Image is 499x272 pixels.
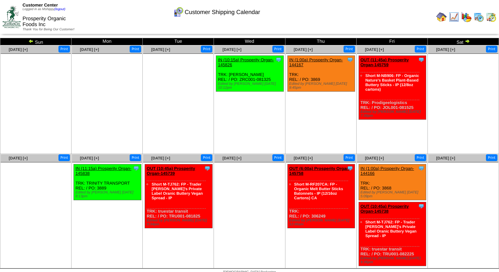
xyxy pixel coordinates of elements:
[486,46,497,53] button: Print
[294,47,313,52] a: [DATE] [+]
[272,154,284,161] button: Print
[361,166,414,176] a: IN (1:00a) Prosperity Organ-144166
[289,166,350,176] a: OUT (6:00a) Prosperity Organ-145758
[130,46,141,53] button: Print
[418,203,425,209] img: Tooltip
[201,46,212,53] button: Print
[285,38,356,45] td: Thu
[344,46,355,53] button: Print
[347,165,353,172] img: Tooltip
[294,156,313,160] a: [DATE] [+]
[214,38,285,45] td: Wed
[58,154,70,161] button: Print
[0,38,72,45] td: Sun
[218,57,274,67] a: IN (10:15a) Prosperity Organ-145826
[130,154,141,161] button: Print
[289,57,343,67] a: IN (1:00a) Prosperity Organ-144167
[72,38,143,45] td: Mon
[361,57,409,67] a: OUT (11:45a) Prosperity Organ-145759
[80,156,99,160] a: [DATE] [+]
[143,38,214,45] td: Tue
[28,38,34,44] img: arrowleft.gif
[465,38,470,44] img: arrowright.gif
[289,219,355,226] div: Edited by [PERSON_NAME] [DATE] 12:00am
[418,56,425,63] img: Tooltip
[294,182,343,200] a: Short M-RF207CA: FP - Organic Melt Butter Sticks Batonnets - IP (12/16oz Cartons) CA
[185,9,260,16] span: Customer Shipping Calendar
[361,204,409,214] a: OUT (10:45a) Prosperity Organ-145738
[58,46,70,53] button: Print
[486,154,497,161] button: Print
[359,202,426,266] div: TRK: truestar transit REL: / PO: TRU001-082225
[436,12,447,22] img: home.gif
[173,7,184,17] img: calendarcustomer.gif
[23,28,74,31] span: Thank You for Being Our Customer!
[80,47,99,52] a: [DATE] [+]
[151,156,170,160] a: [DATE] [+]
[275,56,282,63] img: Tooltip
[54,8,65,11] a: (logout)
[218,82,283,90] div: Edited by [PERSON_NAME] [DATE] 10:12pm
[204,165,211,172] img: Tooltip
[418,165,425,172] img: Tooltip
[474,12,484,22] img: calendarprod.gif
[272,46,284,53] button: Print
[287,164,355,228] div: TRK: REL: / PO: 306249
[365,73,419,92] a: Short M-NB906: FP - Organic Nature's Basket Plant-Based Buttery Sticks - IP (12/8oz cartons)
[359,164,426,200] div: TRK: REL: / PO: 3868
[344,154,355,161] button: Print
[461,12,472,22] img: graph.gif
[365,47,384,52] a: [DATE] [+]
[415,154,426,161] button: Print
[23,8,65,11] span: Logged in as Mshippy
[486,12,496,22] img: calendarinout.gif
[361,256,426,264] div: Edited by [PERSON_NAME] [DATE] 9:35pm
[361,190,426,198] div: Edited by [PERSON_NAME] [DATE] 5:09pm
[75,190,141,198] div: Edited by [PERSON_NAME] [DATE] 8:13pm
[415,46,426,53] button: Print
[222,156,241,160] a: [DATE] [+]
[74,164,141,200] div: TRK: TRINITY TRANSPORT REL: / PO: 3889
[361,110,426,118] div: Edited by [PERSON_NAME] [DATE] 7:30pm
[145,164,213,228] div: TRK: truestar transit REL: / PO: TRU001-081825
[365,156,384,160] a: [DATE] [+]
[427,38,499,45] td: Sat
[147,219,212,226] div: Edited by [PERSON_NAME] [DATE] 9:34pm
[3,6,21,28] img: ZoRoCo_Logo(Green%26Foil)%20jpg.webp
[365,220,417,238] a: Short M-TJ762: FP - Trader [PERSON_NAME]'s Private Label Oranic Buttery Vegan Spread - IP
[152,182,203,200] a: Short M-TJ762: FP - Trader [PERSON_NAME]'s Private Label Oranic Buttery Vegan Spread - IP
[359,56,426,120] div: TRK: Prodigeelogistics REL: / PO: JOL001-081525
[449,12,459,22] img: line_graph.gif
[133,165,139,172] img: Tooltip
[9,156,28,160] a: [DATE] [+]
[289,82,355,90] div: Edited by [PERSON_NAME] [DATE] 9:45pm
[9,47,28,52] a: [DATE] [+]
[356,38,427,45] td: Fri
[347,56,353,63] img: Tooltip
[216,56,284,92] div: TRK: [PERSON_NAME] REL: / PO: ZRC001-081325
[75,166,131,176] a: IN (11:15a) Prosperity Organ-145838
[436,156,455,160] a: [DATE] [+]
[436,47,455,52] a: [DATE] [+]
[147,166,195,176] a: OUT (10:45a) Prosperity Organ-145739
[23,16,66,27] span: Prosperity Organic Foods Inc
[222,47,241,52] a: [DATE] [+]
[201,154,212,161] button: Print
[23,3,58,8] span: Customer Center
[151,47,170,52] a: [DATE] [+]
[287,56,355,92] div: TRK: REL: / PO: 3869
